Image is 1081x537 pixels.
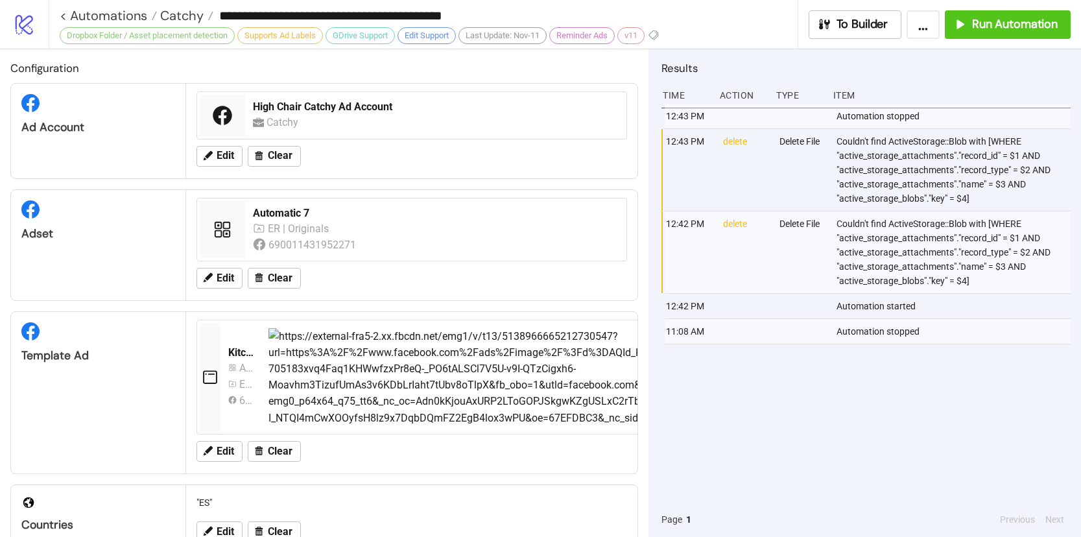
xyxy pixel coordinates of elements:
[682,512,695,527] button: 1
[268,446,292,457] span: Clear
[907,10,940,39] button: ...
[719,83,766,108] div: Action
[837,17,888,32] span: To Builder
[665,129,713,211] div: 12:43 PM
[217,150,234,161] span: Edit
[835,294,1074,318] div: Automation started
[217,272,234,284] span: Edit
[196,441,243,462] button: Edit
[239,392,253,409] div: 690011431952271
[239,360,253,376] div: Automatic 1
[665,104,713,128] div: 12:43 PM
[253,100,619,114] div: High Chair Catchy Ad Account
[248,441,301,462] button: Clear
[268,221,332,237] div: ER | Originals
[778,129,826,211] div: Delete File
[268,237,359,253] div: 690011431952271
[809,10,902,39] button: To Builder
[722,129,770,211] div: delete
[237,27,323,44] div: Supports Ad Labels
[267,114,303,130] div: Catchy
[665,294,713,318] div: 12:42 PM
[191,490,632,515] div: "ES"
[398,27,456,44] div: Edit Support
[661,60,1071,77] h2: Results
[268,150,292,161] span: Clear
[996,512,1039,527] button: Previous
[617,27,645,44] div: v11
[60,27,235,44] div: Dropbox Folder / Asset placement detection
[775,83,823,108] div: Type
[217,446,234,457] span: Edit
[157,9,213,22] a: Catchy
[661,512,682,527] span: Page
[665,211,713,293] div: 12:42 PM
[1041,512,1068,527] button: Next
[157,7,204,24] span: Catchy
[835,104,1074,128] div: Automation stopped
[835,129,1074,211] div: Couldn't find ActiveStorage::Blob with [WHERE "active_storage_attachments"."record_id" = $1 AND "...
[778,211,826,293] div: Delete File
[549,27,615,44] div: Reminder Ads
[248,268,301,289] button: Clear
[458,27,547,44] div: Last Update: Nov-11
[60,9,157,22] a: < Automations
[21,226,175,241] div: Adset
[239,376,253,392] div: ER | Originals
[21,120,175,135] div: Ad Account
[196,146,243,167] button: Edit
[268,328,1051,426] img: https://external-fra5-2.xx.fbcdn.net/emg1/v/t13/5138966665212730547?url=https%3A%2F%2Fwww.faceboo...
[326,27,395,44] div: GDrive Support
[832,83,1071,108] div: Item
[10,60,638,77] h2: Configuration
[21,348,175,363] div: Template Ad
[835,211,1074,293] div: Couldn't find ActiveStorage::Blob with [WHERE "active_storage_attachments"."record_id" = $1 AND "...
[248,146,301,167] button: Clear
[835,319,1074,344] div: Automation stopped
[945,10,1071,39] button: Run Automation
[228,346,258,360] div: Kitchn Template
[665,319,713,344] div: 11:08 AM
[253,206,619,221] div: Automatic 7
[722,211,770,293] div: delete
[196,268,243,289] button: Edit
[661,83,709,108] div: Time
[21,518,175,532] div: Countries
[972,17,1058,32] span: Run Automation
[268,272,292,284] span: Clear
